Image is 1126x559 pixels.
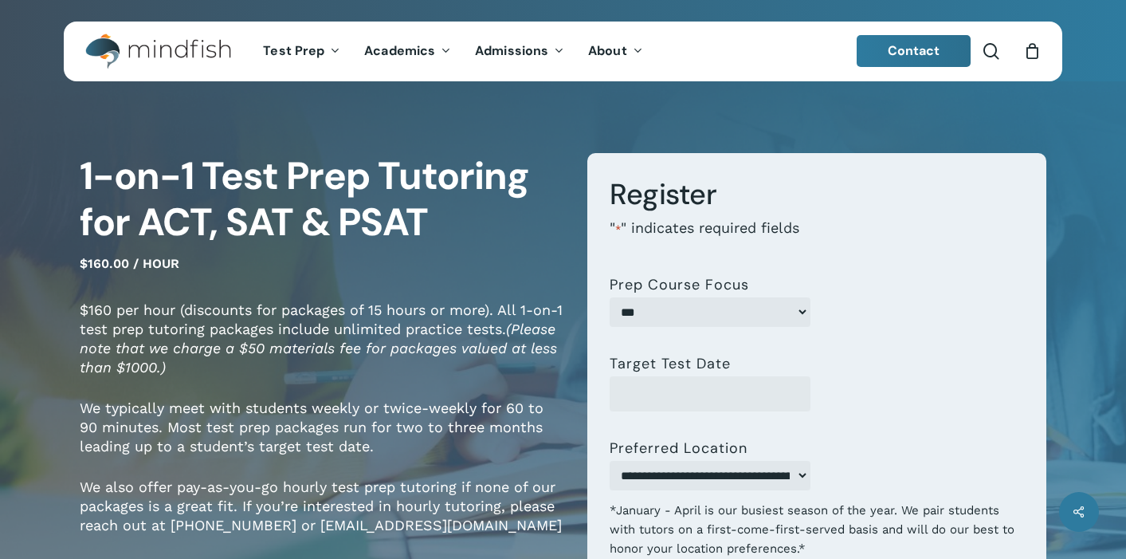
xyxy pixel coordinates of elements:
nav: Main Menu [251,22,654,81]
a: Admissions [463,45,576,58]
h3: Register [610,176,1023,213]
em: (Please note that we charge a $50 materials fee for packages valued at less than $1000.) [80,321,557,376]
p: We typically meet with students weekly or twice-weekly for 60 to 90 minutes. Most test prep packa... [80,399,563,478]
span: Test Prep [263,42,324,59]
p: We also offer pay-as-you-go hourly test prep tutoring if none of our packages is a great fit. If ... [80,478,563,557]
header: Main Menu [64,22,1062,81]
label: Preferred Location [610,440,747,456]
span: Contact [888,42,940,59]
p: " " indicates required fields [610,218,1023,261]
a: Test Prep [251,45,352,58]
label: Prep Course Focus [610,277,749,293]
label: Target Test Date [610,356,731,372]
span: About [588,42,627,59]
a: Contact [857,35,971,67]
span: $160.00 / hour [80,256,179,271]
div: *January - April is our busiest season of the year. We pair students with tutors on a first-come-... [610,490,1023,558]
span: Admissions [475,42,548,59]
h1: 1-on-1 Test Prep Tutoring for ACT, SAT & PSAT [80,153,563,246]
a: About [576,45,655,58]
p: $160 per hour (discounts for packages of 15 hours or more). All 1-on-1 test prep tutoring package... [80,301,563,399]
a: Academics [352,45,463,58]
span: Academics [364,42,435,59]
